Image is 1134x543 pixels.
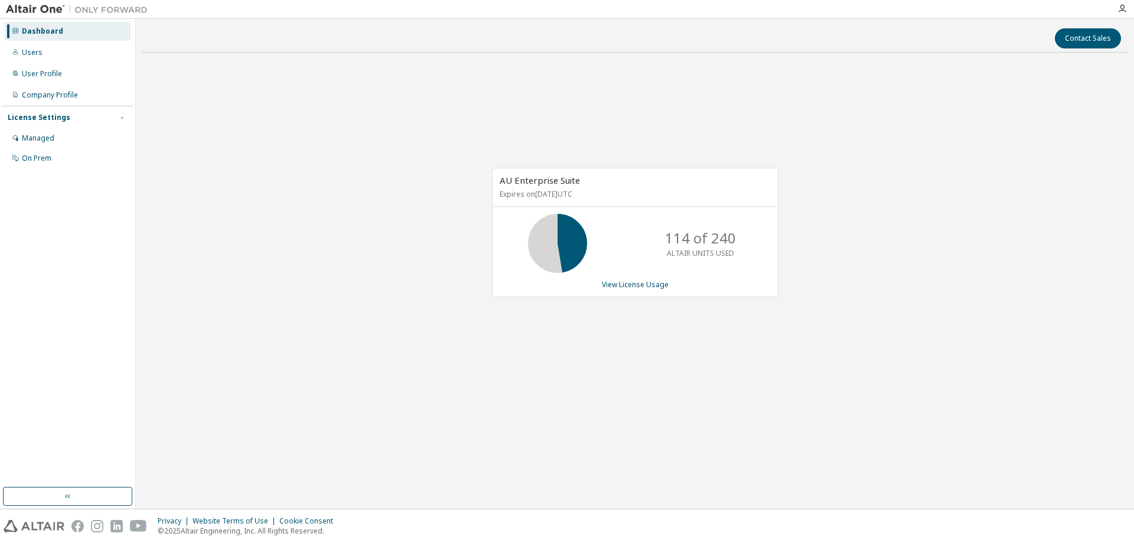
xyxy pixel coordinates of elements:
[130,520,147,532] img: youtube.svg
[22,154,51,163] div: On Prem
[8,113,70,122] div: License Settings
[279,516,340,526] div: Cookie Consent
[71,520,84,532] img: facebook.svg
[193,516,279,526] div: Website Terms of Use
[500,174,580,186] span: AU Enterprise Suite
[22,90,78,100] div: Company Profile
[500,189,768,199] p: Expires on [DATE] UTC
[602,279,669,290] a: View License Usage
[22,27,63,36] div: Dashboard
[4,520,64,532] img: altair_logo.svg
[158,526,340,536] p: © 2025 Altair Engineering, Inc. All Rights Reserved.
[6,4,154,15] img: Altair One
[91,520,103,532] img: instagram.svg
[22,134,54,143] div: Managed
[1055,28,1121,48] button: Contact Sales
[22,69,62,79] div: User Profile
[22,48,43,57] div: Users
[667,248,734,258] p: ALTAIR UNITS USED
[158,516,193,526] div: Privacy
[110,520,123,532] img: linkedin.svg
[665,228,736,248] p: 114 of 240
